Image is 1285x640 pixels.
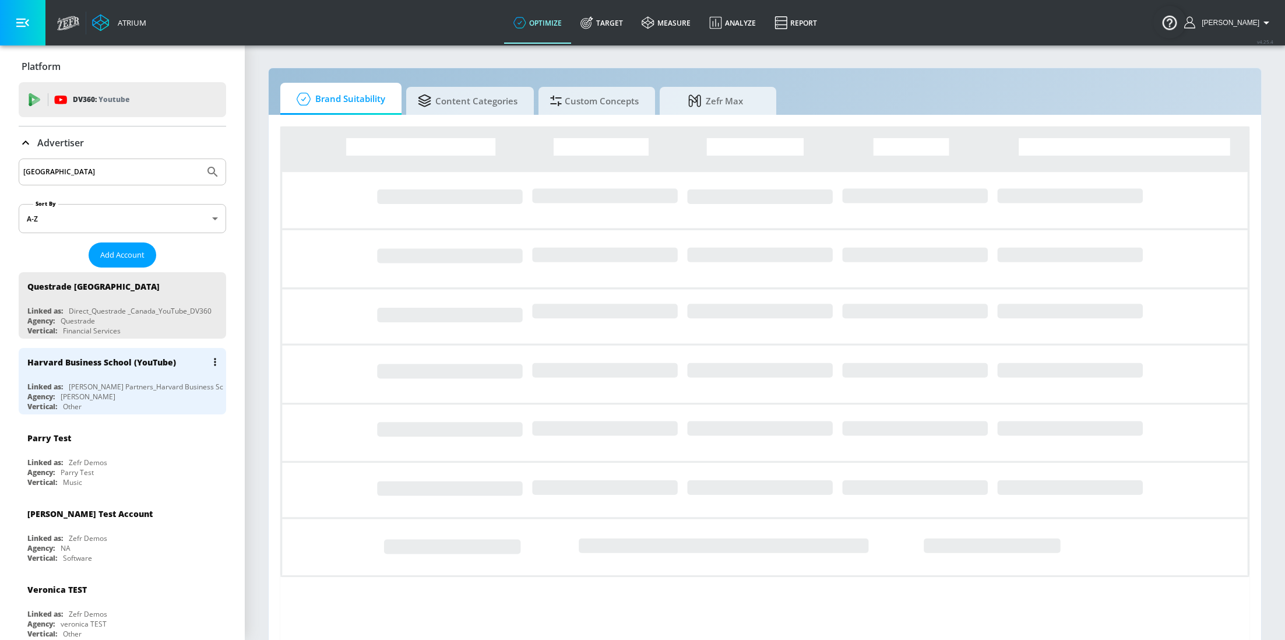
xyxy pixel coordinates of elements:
[27,533,63,543] div: Linked as:
[73,93,129,106] p: DV360:
[63,402,82,412] div: Other
[33,200,58,208] label: Sort By
[63,477,82,487] div: Music
[63,629,82,639] div: Other
[19,272,226,339] div: Questrade [GEOGRAPHIC_DATA]Linked as:Direct_Questrade _Canada_YouTube_DV360Agency:QuestradeVertic...
[27,392,55,402] div: Agency:
[27,326,57,336] div: Vertical:
[200,159,226,185] button: Submit Search
[19,348,226,414] div: Harvard Business School (YouTube)Linked as:[PERSON_NAME] Partners_Harvard Business School _Canada...
[27,629,57,639] div: Vertical:
[19,82,226,117] div: DV360: Youtube
[69,306,212,316] div: Direct_Questrade _Canada_YouTube_DV360
[19,424,226,490] div: Parry TestLinked as:Zefr DemosAgency:Parry TestVertical:Music
[27,467,55,477] div: Agency:
[63,553,92,563] div: Software
[69,609,107,619] div: Zefr Demos
[27,553,57,563] div: Vertical:
[1153,6,1186,38] button: Open Resource Center
[100,248,145,262] span: Add Account
[550,87,639,115] span: Custom Concepts
[19,500,226,566] div: [PERSON_NAME] Test AccountLinked as:Zefr DemosAgency:NAVertical:Software
[27,281,160,292] div: Questrade [GEOGRAPHIC_DATA]
[61,316,95,326] div: Questrade
[27,609,63,619] div: Linked as:
[63,326,121,336] div: Financial Services
[292,85,385,113] span: Brand Suitability
[22,60,61,73] p: Platform
[89,242,156,268] button: Add Account
[27,306,63,316] div: Linked as:
[504,2,571,44] a: optimize
[19,204,226,233] div: A-Z
[69,533,107,543] div: Zefr Demos
[23,164,200,180] input: Search by name
[1197,19,1259,27] span: login as: stephanie.wolklin@zefr.com
[27,316,55,326] div: Agency:
[27,382,63,392] div: Linked as:
[61,392,115,402] div: [PERSON_NAME]
[1257,38,1273,45] span: v 4.25.4
[27,357,176,368] div: Harvard Business School (YouTube)
[27,432,71,444] div: Parry Test
[27,458,63,467] div: Linked as:
[61,619,107,629] div: veronica TEST
[27,543,55,553] div: Agency:
[700,2,765,44] a: Analyze
[671,87,760,115] span: Zefr Max
[27,508,153,519] div: [PERSON_NAME] Test Account
[1184,16,1273,30] button: [PERSON_NAME]
[113,17,146,28] div: Atrium
[19,50,226,83] div: Platform
[27,584,87,595] div: Veronica TEST
[571,2,632,44] a: Target
[632,2,700,44] a: measure
[92,14,146,31] a: Atrium
[37,136,84,149] p: Advertiser
[19,126,226,159] div: Advertiser
[69,382,323,392] div: [PERSON_NAME] Partners_Harvard Business School _Canada_YouTube_DV360
[27,619,55,629] div: Agency:
[69,458,107,467] div: Zefr Demos
[418,87,517,115] span: Content Categories
[765,2,826,44] a: Report
[27,477,57,487] div: Vertical:
[61,467,94,477] div: Parry Test
[61,543,71,553] div: NA
[98,93,129,106] p: Youtube
[27,402,57,412] div: Vertical:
